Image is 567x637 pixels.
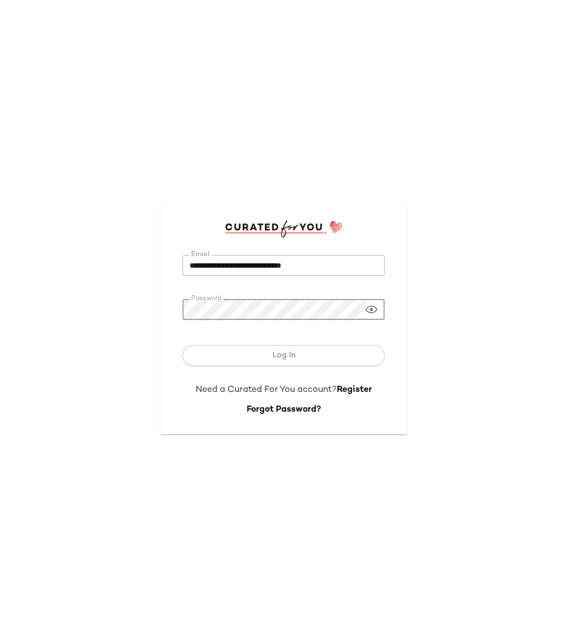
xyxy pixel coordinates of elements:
a: Forgot Password? [247,405,321,414]
a: Register [337,385,372,395]
span: Need a Curated For You account? [196,385,337,395]
button: Log In [182,345,385,366]
img: cfy_login_logo.DGdB1djN.svg [225,220,343,237]
span: Log In [271,351,295,360]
